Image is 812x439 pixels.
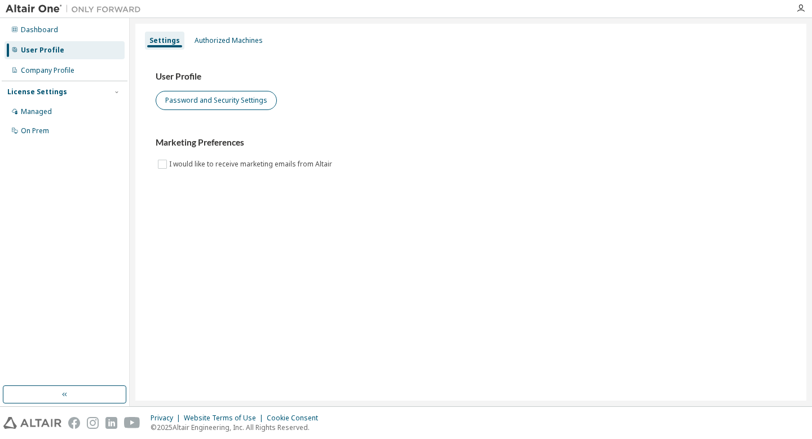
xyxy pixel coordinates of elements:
[184,414,267,423] div: Website Terms of Use
[87,417,99,429] img: instagram.svg
[124,417,140,429] img: youtube.svg
[151,423,325,432] p: © 2025 Altair Engineering, Inc. All Rights Reserved.
[105,417,117,429] img: linkedin.svg
[68,417,80,429] img: facebook.svg
[21,46,64,55] div: User Profile
[7,87,67,96] div: License Settings
[3,417,61,429] img: altair_logo.svg
[21,25,58,34] div: Dashboard
[156,71,786,82] h3: User Profile
[151,414,184,423] div: Privacy
[267,414,325,423] div: Cookie Consent
[21,126,49,135] div: On Prem
[21,107,52,116] div: Managed
[6,3,147,15] img: Altair One
[169,157,334,171] label: I would like to receive marketing emails from Altair
[149,36,180,45] div: Settings
[21,66,74,75] div: Company Profile
[156,137,786,148] h3: Marketing Preferences
[195,36,263,45] div: Authorized Machines
[156,91,277,110] button: Password and Security Settings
